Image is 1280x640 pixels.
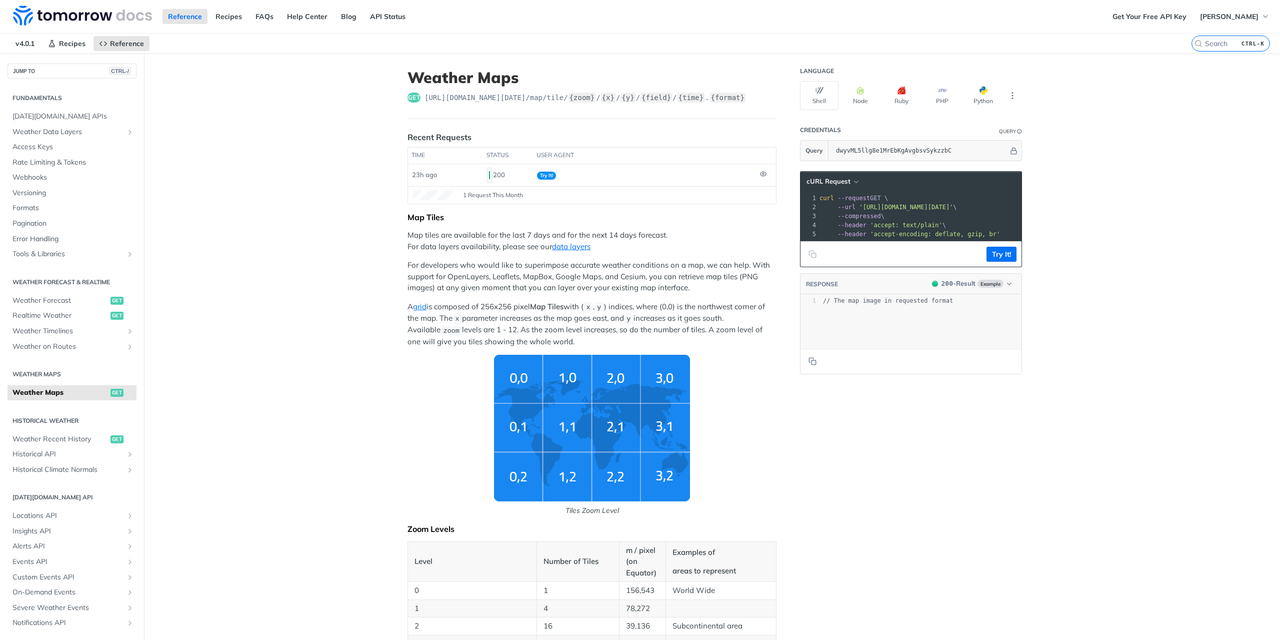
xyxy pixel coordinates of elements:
span: Example [977,280,1003,288]
span: '[URL][DOMAIN_NAME][DATE]' [859,204,953,211]
a: Recipes [210,9,247,24]
span: --header [837,222,866,229]
button: Shell [800,81,838,110]
button: Show subpages for Weather Data Layers [126,128,134,136]
a: Insights APIShow subpages for Insights API [7,524,136,539]
span: 200 [489,171,490,179]
button: Show subpages for Historical Climate Normals [126,466,134,474]
div: 4 [800,221,817,230]
span: Access Keys [12,142,134,152]
span: Rate Limiting & Tokens [12,158,134,168]
div: 5 [800,230,817,239]
span: Formats [12,203,134,213]
p: 1 [543,585,612,596]
svg: More ellipsis [1008,91,1017,100]
img: weather-grid-map.png [494,355,690,501]
h2: Fundamentals [7,94,136,103]
p: 0 [414,585,530,596]
button: Show subpages for On-Demand Events [126,588,134,596]
input: apikey [831,141,1008,161]
span: Historical Climate Normals [12,465,123,475]
a: Weather Mapsget [7,385,136,400]
h2: Historical Weather [7,416,136,425]
button: Copy to clipboard [805,354,819,369]
span: y [626,315,630,323]
button: JUMP TOCTRL-/ [7,64,136,79]
button: 200200-ResultExample [927,279,1016,289]
span: get [110,312,123,320]
span: [PERSON_NAME] [1200,12,1258,21]
a: Weather Data LayersShow subpages for Weather Data Layers [7,125,136,140]
button: Show subpages for Tools & Libraries [126,250,134,258]
p: Number of Tiles [543,556,612,567]
p: For developers who would like to superimpose accurate weather conditions on a map, we can help. W... [407,260,776,294]
button: Node [841,81,879,110]
span: Locations API [12,511,123,521]
button: Show subpages for Historical API [126,450,134,458]
h2: Weather Maps [7,370,136,379]
span: Notifications API [12,618,123,628]
button: Show subpages for Weather Timelines [126,327,134,335]
p: areas to represent [672,565,769,577]
button: Show subpages for Custom Events API [126,573,134,581]
span: x [586,304,590,311]
span: zoom [443,327,459,334]
span: Historical API [12,449,123,459]
span: GET \ [819,195,888,202]
div: 200 [487,167,529,184]
a: Locations APIShow subpages for Locations API [7,508,136,523]
label: {field} [640,93,672,103]
a: Historical Climate NormalsShow subpages for Historical Climate Normals [7,462,136,477]
span: 'accept-encoding: deflate, gzip, br' [870,231,1000,238]
div: Credentials [800,126,841,134]
span: Insights API [12,526,123,536]
p: Subcontinental area [672,620,769,632]
label: {format} [710,93,745,103]
a: Alerts APIShow subpages for Alerts API [7,539,136,554]
a: Versioning [7,186,136,201]
button: Show subpages for Notifications API [126,619,134,627]
div: QueryInformation [999,128,1022,135]
span: Try It! [537,172,556,180]
button: Show subpages for Weather on Routes [126,343,134,351]
label: {y} [620,93,635,103]
div: Map Tiles [407,212,776,222]
p: Map tiles are available for the last 7 days and for the next 14 days forecast. For data layers av... [407,230,776,252]
span: \ [819,222,946,229]
a: Historical APIShow subpages for Historical API [7,447,136,462]
p: 2 [414,620,530,632]
div: 2 [800,203,817,212]
span: Weather on Routes [12,342,123,352]
p: 156,543 [626,585,659,596]
a: Notifications APIShow subpages for Notifications API [7,615,136,630]
span: get [110,435,123,443]
span: Custom Events API [12,572,123,582]
span: Weather Recent History [12,434,108,444]
span: Versioning [12,188,134,198]
span: Query [805,146,823,155]
a: Help Center [281,9,333,24]
button: Show subpages for Alerts API [126,542,134,550]
a: Get Your Free API Key [1107,9,1192,24]
span: y [597,304,601,311]
span: Tiles Zoom Level [407,355,776,516]
span: [DATE][DOMAIN_NAME] APIs [12,112,134,122]
a: Events APIShow subpages for Events API [7,554,136,569]
p: 39,136 [626,620,659,632]
span: Alerts API [12,541,123,551]
p: 4 [543,603,612,614]
p: Tiles Zoom Level [407,505,776,516]
span: curl [819,195,834,202]
kbd: CTRL-K [1239,39,1267,49]
canvas: Line Graph [413,190,453,200]
span: // The map image in requested format [823,297,953,304]
a: Formats [7,201,136,216]
label: {x} [601,93,615,103]
a: On-Demand EventsShow subpages for On-Demand Events [7,585,136,600]
span: --url [837,204,855,211]
button: Copy to clipboard [805,247,819,262]
th: status [483,148,533,164]
div: Language [800,67,834,75]
h2: [DATE][DOMAIN_NAME] API [7,493,136,502]
span: Weather Timelines [12,326,123,336]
